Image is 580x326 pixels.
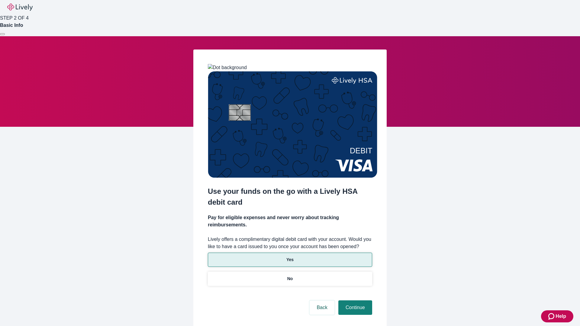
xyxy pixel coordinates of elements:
[286,257,294,263] p: Yes
[208,272,372,286] button: No
[208,214,372,229] h4: Pay for eligible expenses and never worry about tracking reimbursements.
[208,236,372,250] label: Lively offers a complimentary digital debit card with your account. Would you like to have a card...
[208,71,377,178] img: Debit card
[287,276,293,282] p: No
[309,300,335,315] button: Back
[7,4,33,11] img: Lively
[208,64,247,71] img: Dot background
[548,313,556,320] svg: Zendesk support icon
[208,253,372,267] button: Yes
[208,186,372,208] h2: Use your funds on the go with a Lively HSA debit card
[556,313,566,320] span: Help
[541,310,573,322] button: Zendesk support iconHelp
[338,300,372,315] button: Continue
